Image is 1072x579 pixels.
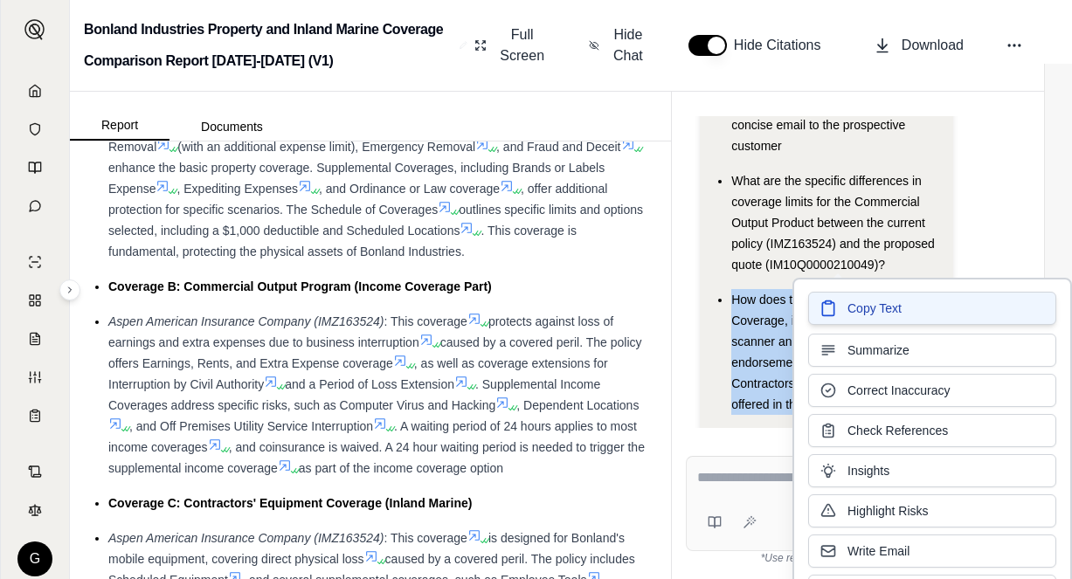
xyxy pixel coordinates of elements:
[11,360,59,395] a: Custom Report
[582,17,654,73] button: Hide Chat
[731,293,937,411] span: How does the Contractors' Equipment Coverage, including the added laser scanner and tablet from t...
[808,374,1056,407] button: Correct Inaccuracy
[847,382,950,399] span: Correct Inaccuracy
[59,279,80,300] button: Expand sidebar
[847,422,948,439] span: Check References
[1052,277,1066,339] span: CONTENTS
[808,494,1056,527] button: Highlight Risks
[108,419,637,454] span: . A waiting period of 24 hours applies to most income coverages
[847,542,909,560] span: Write Email
[686,551,1051,565] div: *Use references provided to verify information.
[299,461,503,475] span: as part of the income coverage option
[169,113,294,141] button: Documents
[108,440,645,475] span: , and coinsurance is waived. A 24 hour waiting period is needed to trigger the supplemental incom...
[24,19,45,40] img: Expand sidebar
[11,73,59,108] a: Home
[176,182,298,196] span: , Expediting Expenses
[516,398,639,412] span: , Dependent Locations
[319,182,500,196] span: , and Ordinance or Law coverage
[11,454,59,489] a: Contract Analysis
[808,414,1056,447] button: Check References
[467,17,554,73] button: Full Screen
[129,419,373,433] span: , and Off Premises Utility Service Interruption
[11,398,59,433] a: Coverage Table
[731,97,913,153] span: Draft your recommendation into a concise email to the prospective customer
[108,314,384,328] span: Aspen American Insurance Company (IMZ163524)
[70,111,169,141] button: Report
[847,300,902,317] span: Copy Text
[610,24,647,66] span: Hide Chat
[384,531,467,545] span: : This coverage
[177,140,475,154] span: (with an additional expense limit), Emergency Removal
[808,292,1056,325] button: Copy Text
[11,493,59,527] a: Legal Search Engine
[108,356,608,391] span: , as well as coverage extensions for Interruption by Civil Authority
[867,28,971,63] button: Download
[285,377,454,391] span: and a Period of Loss Extension
[11,283,59,318] a: Policy Comparisons
[11,112,59,147] a: Documents Vault
[108,531,384,545] span: Aspen American Insurance Company (IMZ163524)
[17,12,52,47] button: Expand sidebar
[808,534,1056,568] button: Write Email
[108,279,492,293] span: Coverage B: Commercial Output Program (Income Coverage Part)
[11,321,59,356] a: Claim Coverage
[847,341,909,359] span: Summarize
[11,245,59,279] a: Single Policy
[808,454,1056,487] button: Insights
[847,462,889,479] span: Insights
[497,24,547,66] span: Full Screen
[11,189,59,224] a: Chat
[808,334,1056,367] button: Summarize
[84,14,453,77] h2: Bonland Industries Property and Inland Marine Coverage Comparison Report [DATE]-[DATE] (V1)
[496,140,620,154] span: , and Fraud and Deceit
[384,314,467,328] span: : This coverage
[108,161,605,196] span: enhance the basic property coverage. Supplemental Coverages, including Brands or Labels Expense
[108,496,472,510] span: Coverage C: Contractors' Equipment Coverage (Inland Marine)
[734,35,832,56] span: Hide Citations
[731,174,935,272] span: What are the specific differences in coverage limits for the Commercial Output Product between th...
[17,541,52,576] div: G
[902,35,964,56] span: Download
[847,502,929,520] span: Highlight Risks
[11,150,59,185] a: Prompt Library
